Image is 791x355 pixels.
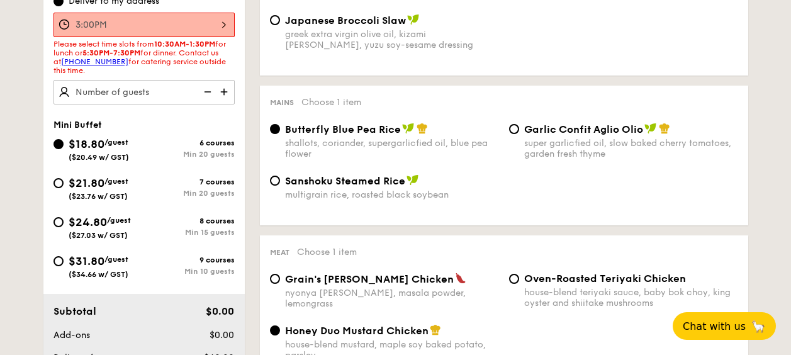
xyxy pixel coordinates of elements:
span: Oven-Roasted Teriyaki Chicken [524,273,686,285]
img: icon-vegan.f8ff3823.svg [644,123,657,134]
img: icon-chef-hat.a58ddaea.svg [659,123,670,134]
input: Oven-Roasted Teriyaki Chickenhouse-blend teriyaki sauce, baby bok choy, king oyster and shiitake ... [509,274,519,284]
div: super garlicfied oil, slow baked cherry tomatoes, garden fresh thyme [524,138,738,159]
img: icon-vegan.f8ff3823.svg [407,174,419,186]
span: Choose 1 item [297,247,357,257]
div: 6 courses [144,138,235,147]
span: Chat with us [683,320,746,332]
div: nyonya [PERSON_NAME], masala powder, lemongrass [285,288,499,309]
span: Japanese Broccoli Slaw [285,14,406,26]
span: Add-ons [53,330,90,341]
img: icon-vegan.f8ff3823.svg [407,14,420,25]
span: Subtotal [53,305,96,317]
input: Honey Duo Mustard Chickenhouse-blend mustard, maple soy baked potato, parsley [270,325,280,335]
div: shallots, coriander, supergarlicfied oil, blue pea flower [285,138,499,159]
span: Butterfly Blue Pea Rice [285,123,401,135]
span: /guest [107,216,131,225]
span: ($20.49 w/ GST) [69,153,129,162]
span: Honey Duo Mustard Chicken [285,325,429,337]
input: $18.80/guest($20.49 w/ GST)6 coursesMin 20 guests [53,139,64,149]
input: Event time [53,13,235,37]
span: $31.80 [69,254,104,268]
div: 9 courses [144,256,235,264]
strong: 5:30PM-7:30PM [82,48,140,57]
input: Sanshoku Steamed Ricemultigrain rice, roasted black soybean [270,176,280,186]
img: icon-vegan.f8ff3823.svg [402,123,415,134]
span: $21.80 [69,176,104,190]
span: Choose 1 item [301,97,361,108]
span: ($34.66 w/ GST) [69,270,128,279]
img: icon-chef-hat.a58ddaea.svg [417,123,428,134]
div: Min 20 guests [144,189,235,198]
span: Meat [270,248,289,257]
span: Mains [270,98,294,107]
span: $18.80 [69,137,104,151]
span: /guest [104,138,128,147]
span: $0.00 [206,305,234,317]
input: $31.80/guest($34.66 w/ GST)9 coursesMin 10 guests [53,256,64,266]
input: Number of guests [53,80,235,104]
img: icon-spicy.37a8142b.svg [455,273,466,284]
span: Sanshoku Steamed Rice [285,175,405,187]
div: 7 courses [144,177,235,186]
img: icon-chef-hat.a58ddaea.svg [430,324,441,335]
input: Garlic Confit Aglio Oliosuper garlicfied oil, slow baked cherry tomatoes, garden fresh thyme [509,124,519,134]
img: icon-add.58712e84.svg [216,80,235,104]
span: Mini Buffet [53,120,102,130]
span: Please select time slots from for lunch or for dinner. Contact us at for catering service outside... [53,40,226,75]
input: Japanese Broccoli Slawgreek extra virgin olive oil, kizami [PERSON_NAME], yuzu soy-sesame dressing [270,15,280,25]
div: 8 courses [144,217,235,225]
input: Butterfly Blue Pea Riceshallots, coriander, supergarlicfied oil, blue pea flower [270,124,280,134]
span: 🦙 [751,319,766,334]
div: house-blend teriyaki sauce, baby bok choy, king oyster and shiitake mushrooms [524,287,738,308]
div: greek extra virgin olive oil, kizami [PERSON_NAME], yuzu soy-sesame dressing [285,29,499,50]
span: ($27.03 w/ GST) [69,231,128,240]
span: $24.80 [69,215,107,229]
strong: 10:30AM-1:30PM [154,40,215,48]
div: Min 10 guests [144,267,235,276]
div: Min 15 guests [144,228,235,237]
span: /guest [104,255,128,264]
img: icon-reduce.1d2dbef1.svg [197,80,216,104]
input: $21.80/guest($23.76 w/ GST)7 coursesMin 20 guests [53,178,64,188]
span: Garlic Confit Aglio Olio [524,123,643,135]
span: /guest [104,177,128,186]
span: $0.00 [210,330,234,341]
span: Grain's [PERSON_NAME] Chicken [285,273,454,285]
input: Grain's [PERSON_NAME] Chickennyonya [PERSON_NAME], masala powder, lemongrass [270,274,280,284]
input: $24.80/guest($27.03 w/ GST)8 coursesMin 15 guests [53,217,64,227]
a: [PHONE_NUMBER] [61,57,128,66]
button: Chat with us🦙 [673,312,776,340]
span: ($23.76 w/ GST) [69,192,128,201]
div: Min 20 guests [144,150,235,159]
div: multigrain rice, roasted black soybean [285,189,499,200]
